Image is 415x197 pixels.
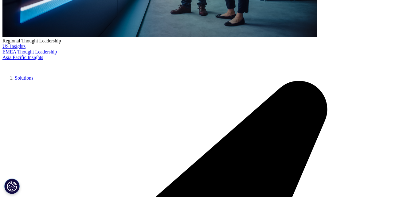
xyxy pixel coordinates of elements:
a: EMEA Thought Leadership [2,49,57,54]
a: Solutions [15,75,33,81]
a: Asia Pacific Insights [2,55,43,60]
button: Configuración de cookies [4,179,20,194]
div: Regional Thought Leadership [2,38,413,44]
a: US Insights [2,44,25,49]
